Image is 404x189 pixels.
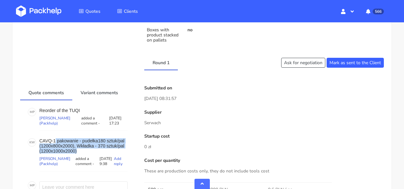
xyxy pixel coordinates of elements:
[16,5,61,17] img: Dashboard
[71,5,108,17] a: Quotes
[144,119,384,126] p: Serwach
[144,168,384,175] p: These are production costs only, they do not include tools cost
[39,138,128,154] p: CAVQ-1 pakowanie - pudełka180 sztuk/pal (1200x800x2000), Wkładka - 370 sztuk/pal (1200x1000x2000)
[109,116,128,126] p: [DATE] 17:23
[99,156,114,166] p: [DATE] 9:38
[30,108,33,116] span: M
[124,8,138,14] span: Clients
[144,18,259,23] p: Palletization
[80,116,109,126] p: added a comment -
[31,138,35,147] span: W
[39,156,74,166] p: [PERSON_NAME] (Packhelp)
[187,27,260,33] p: no
[144,143,384,150] p: 0 zł
[144,110,384,115] p: Supplier
[85,8,100,14] span: Quotes
[327,58,384,68] button: Mark as sent to the Client
[33,108,35,116] span: P
[373,9,384,14] span: 566
[72,86,126,100] a: Variant comments
[144,134,384,139] p: Startup cost
[144,56,178,70] a: Round 1
[147,27,180,43] p: Boxes with product stacked on pallets
[29,138,31,147] span: K
[144,158,384,163] p: Cost per quantity
[20,86,72,100] a: Quote comments
[74,156,99,166] p: added a comment -
[109,5,146,17] a: Clients
[114,156,128,166] p: Add reply
[144,86,384,91] p: Submitted on
[144,95,384,102] p: [DATE] 08:31:57
[281,58,325,68] button: Ask for negotiation
[361,5,388,17] button: 566
[39,116,80,126] p: [PERSON_NAME] (Packhelp)
[39,108,128,113] p: Reorder of the TUQI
